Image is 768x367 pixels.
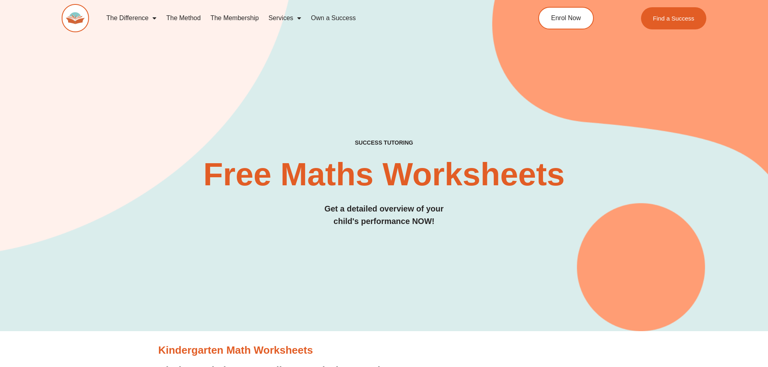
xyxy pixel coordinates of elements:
[306,9,360,27] a: Own a Success
[102,9,162,27] a: The Difference
[161,9,205,27] a: The Method
[62,158,707,191] h2: Free Maths Worksheets​
[102,9,502,27] nav: Menu
[62,203,707,228] h3: Get a detailed overview of your child's performance NOW!
[641,7,707,29] a: Find a Success
[551,15,581,21] span: Enrol Now
[62,139,707,146] h4: SUCCESS TUTORING​
[206,9,264,27] a: The Membership
[653,15,695,21] span: Find a Success
[538,7,594,29] a: Enrol Now
[158,344,610,357] h3: Kindergarten Math Worksheets
[264,9,306,27] a: Services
